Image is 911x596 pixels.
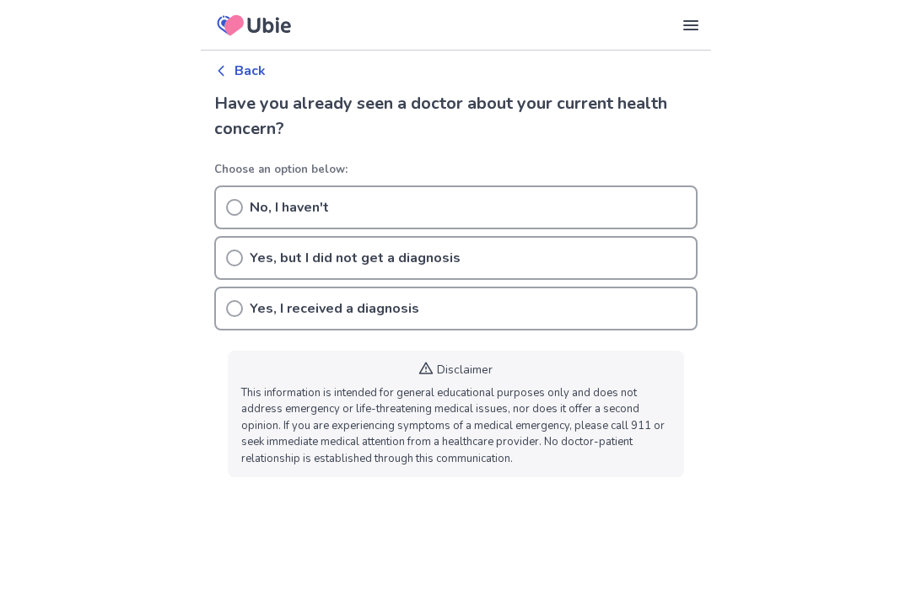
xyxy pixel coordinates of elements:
[250,197,329,217] p: No, I haven't
[214,162,698,179] p: Choose an option below:
[234,61,266,81] p: Back
[437,361,493,379] p: Disclaimer
[250,298,419,319] p: Yes, I received a diagnosis
[250,248,461,268] p: Yes, but I did not get a diagnosis
[241,385,671,468] p: This information is intended for general educational purposes only and does not address emergency...
[214,91,698,142] h2: Have you already seen a doctor about your current health concern?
